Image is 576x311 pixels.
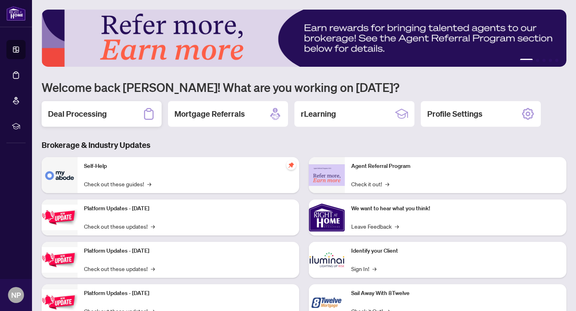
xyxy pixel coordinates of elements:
[351,204,560,213] p: We want to hear what you think!
[544,283,568,307] button: Open asap
[84,204,293,213] p: Platform Updates - [DATE]
[549,59,552,62] button: 4
[351,247,560,255] p: Identify your Client
[555,59,558,62] button: 5
[351,222,399,231] a: Leave Feedback→
[174,108,245,120] h2: Mortgage Referrals
[286,160,296,170] span: pushpin
[42,157,78,193] img: Self-Help
[351,162,560,171] p: Agent Referral Program
[520,59,533,62] button: 1
[84,162,293,171] p: Self-Help
[42,80,566,95] h1: Welcome back [PERSON_NAME]! What are you working on [DATE]?
[385,179,389,188] span: →
[309,199,345,235] img: We want to hear what you think!
[84,264,155,273] a: Check out these updates!→
[309,242,345,278] img: Identify your Client
[151,222,155,231] span: →
[309,164,345,186] img: Agent Referral Program
[42,10,566,67] img: Slide 0
[542,59,546,62] button: 3
[147,179,151,188] span: →
[42,140,566,151] h3: Brokerage & Industry Updates
[395,222,399,231] span: →
[84,247,293,255] p: Platform Updates - [DATE]
[6,6,26,21] img: logo
[42,205,78,230] img: Platform Updates - July 21, 2025
[301,108,336,120] h2: rLearning
[84,289,293,298] p: Platform Updates - [DATE]
[84,179,151,188] a: Check out these guides!→
[11,289,21,301] span: NP
[351,179,389,188] a: Check it out!→
[151,264,155,273] span: →
[372,264,376,273] span: →
[351,289,560,298] p: Sail Away With 8Twelve
[84,222,155,231] a: Check out these updates!→
[427,108,482,120] h2: Profile Settings
[42,247,78,272] img: Platform Updates - July 8, 2025
[536,59,539,62] button: 2
[48,108,107,120] h2: Deal Processing
[351,264,376,273] a: Sign In!→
